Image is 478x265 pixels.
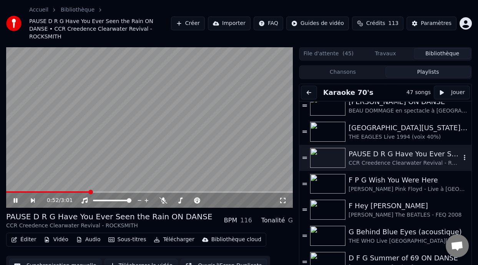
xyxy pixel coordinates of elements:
[349,123,468,133] div: [GEOGRAPHIC_DATA][US_STATE] (-2 clé Am)
[6,222,212,230] div: CCR Creedence Clearwater Revival - ROCKSMITH
[357,48,414,59] button: Travaux
[388,20,398,27] span: 113
[171,17,205,30] button: Créer
[385,66,471,78] button: Playlists
[349,237,468,245] div: THE WHO Live [GEOGRAPHIC_DATA][PERSON_NAME] 2022 (sans voix)
[300,66,385,78] button: Chansons
[349,200,468,211] div: F Hey [PERSON_NAME]
[349,253,468,263] div: D F G Summer of 69 ON DANSE
[349,227,468,237] div: G Behind Blue Eyes (acoustique)
[407,89,431,96] div: 47 songs
[349,133,468,141] div: THE EAGLES Live 1994 (voix 40%)
[29,18,171,41] span: PAUSE D R G Have You Ever Seen the Rain ON DANSE • CCR Creedence Clearwater Revival - ROCKSMITH
[261,216,285,225] div: Tonalité
[446,234,469,257] div: Ouvrir le chat
[349,107,468,115] div: BEAU DOMMAGE en spectacle à [GEOGRAPHIC_DATA] 1974
[414,48,471,59] button: Bibliothèque
[349,149,461,159] div: PAUSE D R G Have You Ever Seen the Rain ON DANSE
[6,211,212,222] div: PAUSE D R G Have You Ever Seen the Rain ON DANSE
[151,234,197,245] button: Télécharger
[29,6,171,41] nav: breadcrumb
[211,236,261,243] div: Bibliothèque cloud
[349,96,468,107] div: [PERSON_NAME] ON DANSE
[286,17,349,30] button: Guides de vidéo
[300,48,357,59] button: File d'attente
[366,20,385,27] span: Crédits
[240,216,252,225] div: 116
[61,6,95,14] a: Bibliothèque
[288,216,293,225] div: G
[343,50,354,58] span: ( 45 )
[349,211,468,219] div: [PERSON_NAME] The BEATLES - FEQ 2008
[349,159,461,167] div: CCR Creedence Clearwater Revival - ROCKSMITH
[61,197,73,204] span: 3:01
[6,16,22,31] img: youka
[8,234,39,245] button: Éditer
[434,86,470,99] button: Jouer
[41,234,71,245] button: Vidéo
[224,216,237,225] div: BPM
[352,17,403,30] button: Crédits113
[47,197,65,204] div: /
[254,17,283,30] button: FAQ
[407,17,456,30] button: Paramètres
[320,87,377,98] button: Karaoke 70's
[349,175,468,185] div: F P G Wish You Were Here
[73,234,104,245] button: Audio
[47,197,59,204] span: 0:52
[29,6,48,14] a: Accueil
[349,185,468,193] div: [PERSON_NAME] Pink Floyd - Live à [GEOGRAPHIC_DATA] 2019 (voix 30%)
[105,234,149,245] button: Sous-titres
[421,20,451,27] div: Paramètres
[208,17,251,30] button: Importer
